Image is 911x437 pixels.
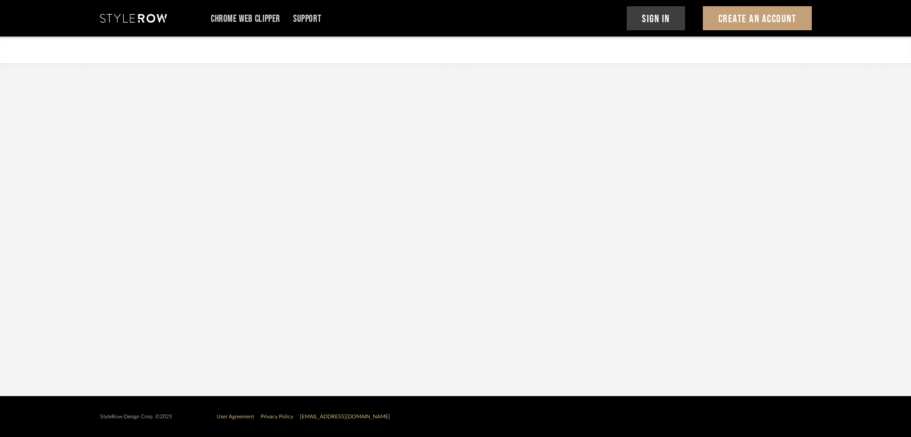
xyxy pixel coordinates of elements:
a: Chrome Web Clipper [211,15,280,23]
a: User Agreement [217,414,254,419]
div: StyleRow Design Corp. ©2025 [100,413,172,420]
button: Create An Account [703,6,812,30]
a: [EMAIL_ADDRESS][DOMAIN_NAME] [300,414,390,419]
a: Support [293,15,321,23]
a: Privacy Policy [261,414,293,419]
button: Sign In [627,6,685,30]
